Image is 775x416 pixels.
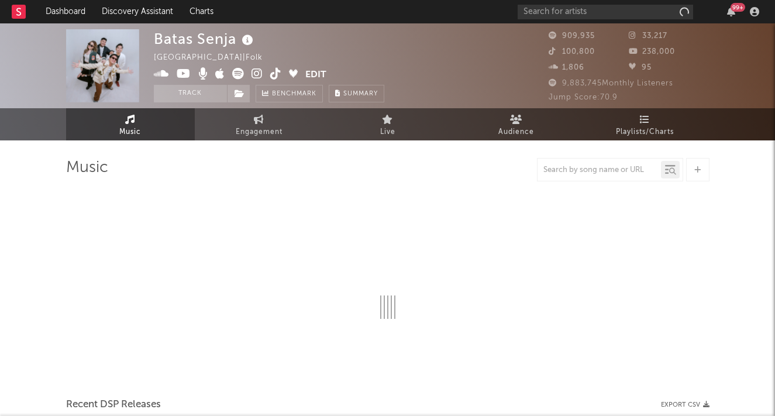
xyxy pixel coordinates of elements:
[498,125,534,139] span: Audience
[343,91,378,97] span: Summary
[329,85,384,102] button: Summary
[549,48,595,56] span: 100,800
[538,166,661,175] input: Search by song name or URL
[195,108,323,140] a: Engagement
[236,125,283,139] span: Engagement
[549,94,618,101] span: Jump Score: 70.9
[66,108,195,140] a: Music
[66,398,161,412] span: Recent DSP Releases
[629,64,652,71] span: 95
[154,29,256,49] div: Batas Senja
[452,108,581,140] a: Audience
[154,85,227,102] button: Track
[256,85,323,102] a: Benchmark
[549,80,673,87] span: 9,883,745 Monthly Listeners
[731,3,745,12] div: 99 +
[661,401,709,408] button: Export CSV
[581,108,709,140] a: Playlists/Charts
[380,125,395,139] span: Live
[549,32,595,40] span: 909,935
[616,125,674,139] span: Playlists/Charts
[518,5,693,19] input: Search for artists
[272,87,316,101] span: Benchmark
[549,64,584,71] span: 1,806
[305,68,326,82] button: Edit
[323,108,452,140] a: Live
[119,125,141,139] span: Music
[629,48,675,56] span: 238,000
[629,32,667,40] span: 33,217
[154,51,276,65] div: [GEOGRAPHIC_DATA] | Folk
[727,7,735,16] button: 99+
